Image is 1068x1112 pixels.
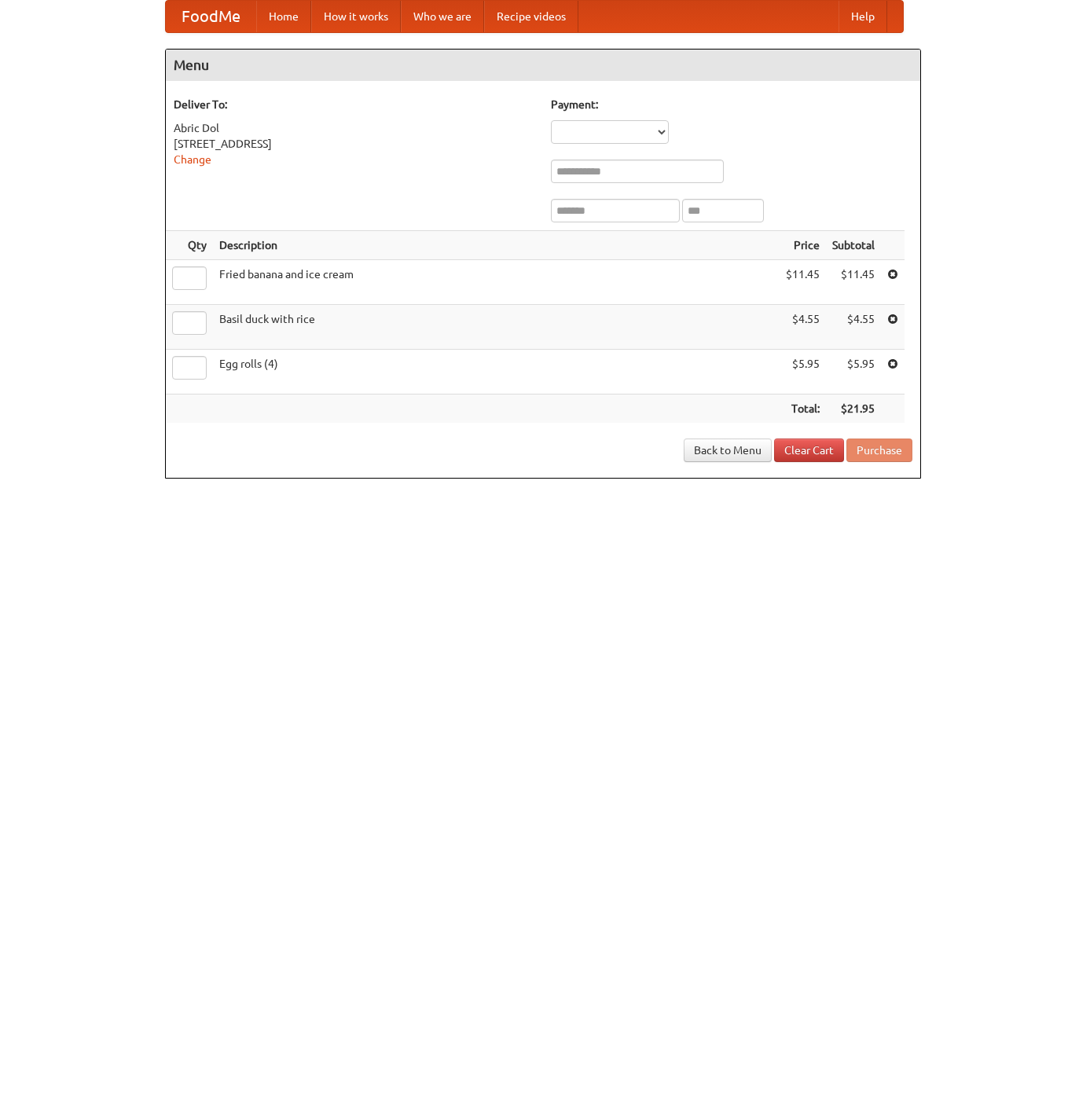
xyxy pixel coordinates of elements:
[213,350,780,395] td: Egg rolls (4)
[826,350,881,395] td: $5.95
[401,1,484,32] a: Who we are
[213,231,780,260] th: Description
[174,120,535,136] div: Abric Dol
[780,305,826,350] td: $4.55
[166,231,213,260] th: Qty
[213,260,780,305] td: Fried banana and ice cream
[311,1,401,32] a: How it works
[174,97,535,112] h5: Deliver To:
[551,97,912,112] h5: Payment:
[774,439,844,462] a: Clear Cart
[780,231,826,260] th: Price
[684,439,772,462] a: Back to Menu
[484,1,578,32] a: Recipe videos
[846,439,912,462] button: Purchase
[166,1,256,32] a: FoodMe
[780,395,826,424] th: Total:
[166,50,920,81] h4: Menu
[826,305,881,350] td: $4.55
[839,1,887,32] a: Help
[174,136,535,152] div: [STREET_ADDRESS]
[213,305,780,350] td: Basil duck with rice
[826,395,881,424] th: $21.95
[256,1,311,32] a: Home
[826,231,881,260] th: Subtotal
[826,260,881,305] td: $11.45
[780,260,826,305] td: $11.45
[780,350,826,395] td: $5.95
[174,153,211,166] a: Change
